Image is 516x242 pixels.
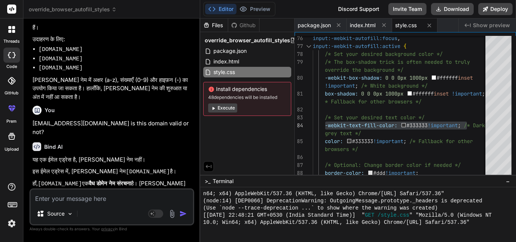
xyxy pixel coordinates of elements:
[409,138,473,145] span: /* Fallback for other
[325,146,358,153] span: browsers */
[403,138,406,145] span: ;
[295,122,303,129] div: 84
[428,122,458,129] span: !important
[373,90,382,97] span: 0px
[295,58,303,66] div: 79
[3,38,20,45] label: threads
[295,74,303,82] div: 80
[365,212,374,219] span: GET
[325,122,397,129] span: -webkit-text-fill-color:
[313,35,397,42] span: input:-webkit-autofill:focus
[5,146,19,153] label: Upload
[412,90,434,97] span: #ffffff
[506,177,510,185] span: −
[395,22,417,29] span: style.css
[32,119,193,136] p: [EMAIL_ADDRESS][DOMAIN_NAME] is this domain valid or not?
[44,143,63,151] h6: Bind AI
[355,82,358,89] span: ;
[385,170,416,176] span: !important
[208,103,237,113] button: Execute
[295,50,303,58] div: 78
[168,210,176,218] img: attachment
[397,35,400,42] span: ,
[325,130,361,137] span: grey text */
[67,211,73,217] img: Pick Models
[304,42,314,50] div: Click to collapse the range.
[464,122,485,129] span: /* Dark
[325,98,422,105] span: * Fallback for other browsers */
[403,43,406,49] span: {
[213,68,236,77] span: style.css
[458,74,473,81] span: inset
[32,35,193,44] p: उदाहरण के लिए:
[295,153,303,161] div: 86
[325,170,364,176] span: border-color:
[361,90,364,97] span: 0
[325,74,382,81] span: -webkit-box-shadow:
[295,106,303,114] div: 82
[29,225,194,233] p: Always double-check its answers. Your in Bind
[179,210,187,217] img: icon
[325,82,355,89] span: !important
[325,138,343,145] span: color:
[47,210,65,217] p: Source
[39,46,83,53] code: [DOMAIN_NAME]
[295,90,303,98] div: 81
[203,212,365,219] span: [[DATE] 22:48:21 GMT+0530 (India Standard Time)] "
[313,43,400,49] span: input:-webkit-autofill:active
[406,122,428,129] span: #333333
[228,22,259,29] div: Github
[208,94,286,100] span: 48 dependencies will be installed
[452,90,482,97] span: !important
[437,74,458,81] span: #ffffff
[325,114,425,121] span: /* Set your desired text color */
[6,63,17,70] label: code
[434,90,449,97] span: inset
[385,90,403,97] span: 1000px
[32,76,193,102] p: [PERSON_NAME] नेम में अक्षर (a-z), संख्याएँ (0-9) और हाइफ़न (-) का उपयोग किया जा सकता है। हालाँकि...
[295,161,303,169] div: 87
[409,212,491,219] span: " "Mozilla/5.0 (Windows NT
[203,219,470,226] span: 10.0; Win64; x64) AppleWebKit/537.36 (KHTML, like Gecko) Chrome/[URL] Safari/537.36"
[352,138,373,145] span: #333333
[373,170,385,176] span: #ddd
[478,3,513,15] button: Deploy
[388,3,426,15] button: Invite Team
[325,162,461,168] span: /* Optional: Change border color if needed */
[205,37,290,44] span: override_browser_autofill_styles
[208,85,286,93] span: Install dependencies
[38,181,82,187] code: [DOMAIN_NAME]
[409,74,428,81] span: 1000px
[298,22,331,29] span: package.json
[32,167,193,177] p: इस ईमेल एड्रेस में, [PERSON_NAME] नेम है।
[361,82,428,89] span: /* White background */
[213,46,247,55] span: package.json
[385,74,388,81] span: 0
[205,4,236,14] button: Editor
[213,177,233,185] span: Terminal
[325,59,470,65] span: /* The box-shadow trick is often needed to truly
[373,138,403,145] span: !important
[504,175,511,187] button: −
[397,74,406,81] span: 0px
[205,177,210,185] span: >_
[32,156,193,164] p: यह एक ईमेल एड्रेस है, [PERSON_NAME] नेम नहीं।
[203,197,482,205] span: (node:14) [DEP0066] DeprecationWarning: OutgoingMessage.prototype._headers is deprecated
[101,227,115,231] span: privacy
[126,169,170,175] code: [DOMAIN_NAME]
[200,22,228,29] div: Files
[325,51,443,57] span: /* Set your desired background color */
[39,65,83,71] code: [DOMAIN_NAME]
[458,122,461,129] span: ;
[295,114,303,122] div: 83
[213,57,240,66] span: index.html
[367,90,370,97] span: 0
[378,212,409,219] span: /style.css
[482,90,485,97] span: ;
[6,118,17,125] label: prem
[236,4,273,14] button: Preview
[431,3,474,15] button: Download
[325,66,403,73] span: override the background */
[295,34,303,42] div: 76
[295,42,303,50] div: 77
